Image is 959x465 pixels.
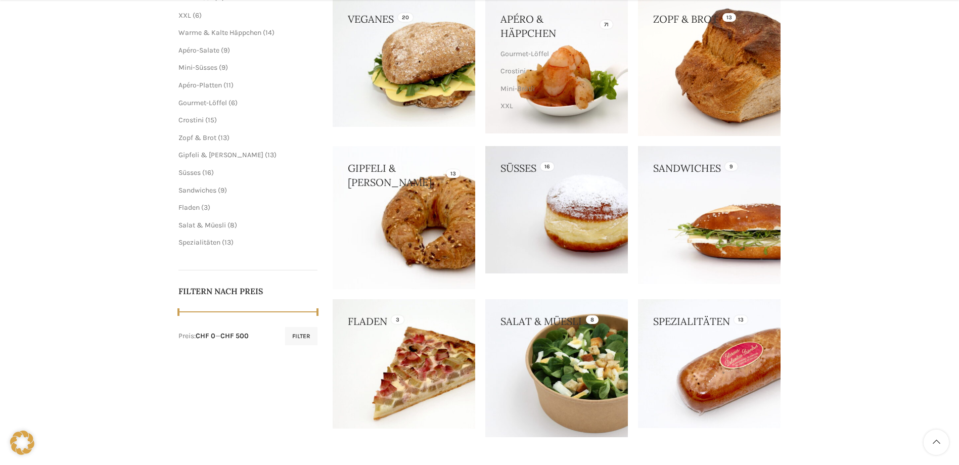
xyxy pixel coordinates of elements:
a: Crostini [178,116,204,124]
span: 13 [220,133,227,142]
span: CHF 0 [196,332,215,340]
a: Salat & Müesli [178,221,226,229]
h5: Filtern nach Preis [178,286,318,297]
a: Apéro-Platten [178,81,222,89]
a: Sandwiches [178,186,216,195]
a: Fladen [178,203,200,212]
span: 9 [221,63,225,72]
span: 14 [265,28,272,37]
a: Apéro-Salate [178,46,219,55]
span: 3 [204,203,208,212]
span: 6 [231,99,235,107]
a: Mini-Süsses [178,63,217,72]
span: 16 [205,168,211,177]
span: 13 [267,151,274,159]
a: XXL [178,11,191,20]
a: Scroll to top button [924,430,949,455]
a: Crostini [500,63,610,80]
span: 13 [224,238,231,247]
a: Gourmet-Löffel [500,45,610,63]
span: 9 [223,46,227,55]
div: Preis: — [178,331,249,341]
a: Spezialitäten [178,238,220,247]
span: CHF 500 [220,332,249,340]
span: 8 [230,221,235,229]
a: Warme & Kalte Häppchen [178,28,261,37]
span: 9 [220,186,224,195]
span: 11 [226,81,231,89]
button: Filter [285,327,317,345]
span: 15 [208,116,214,124]
a: Mini-Brötli [500,80,610,98]
a: Süsses [178,168,201,177]
a: Warme & Kalte Häppchen [500,115,610,132]
a: XXL [500,98,610,115]
a: Gipfeli & [PERSON_NAME] [178,151,263,159]
a: Zopf & Brot [178,133,216,142]
a: Gourmet-Löffel [178,99,227,107]
span: 6 [195,11,199,20]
